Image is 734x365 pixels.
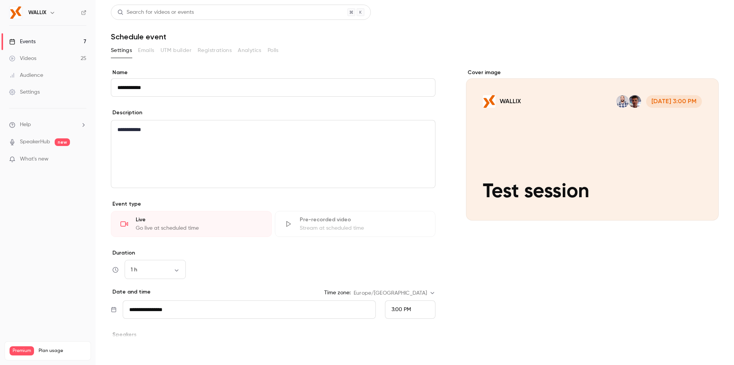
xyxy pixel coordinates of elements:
[20,121,31,129] span: Help
[111,44,132,57] button: Settings
[275,211,436,237] div: Pre-recorded videoStream at scheduled time
[9,55,36,62] div: Videos
[161,47,192,55] span: UTM builder
[55,138,70,146] span: new
[125,266,186,274] div: 1 h
[136,224,262,232] div: Go live at scheduled time
[20,155,49,163] span: What's new
[354,289,435,297] div: Europe/[GEOGRAPHIC_DATA]
[117,8,194,16] div: Search for videos or events
[300,216,426,224] div: Pre-recorded video
[324,289,351,297] label: Time zone:
[268,47,279,55] span: Polls
[138,47,154,55] span: Emails
[39,348,86,354] span: Plan usage
[111,32,719,41] h1: Schedule event
[9,38,36,45] div: Events
[238,47,261,55] span: Analytics
[111,344,138,359] button: Save
[111,120,435,188] div: editor
[111,211,272,237] div: LiveGo live at scheduled time
[10,346,34,355] span: Premium
[385,300,435,319] div: From
[9,121,86,129] li: help-dropdown-opener
[466,69,719,221] section: Cover image
[111,249,435,257] label: Duration
[136,216,262,224] div: Live
[391,307,411,312] span: 3:00 PM
[111,200,435,208] p: Event type
[123,300,376,319] input: Tue, Feb 17, 2026
[466,69,719,76] label: Cover image
[9,71,43,79] div: Audience
[111,69,435,76] label: Name
[198,47,232,55] span: Registrations
[111,120,435,188] section: description
[10,6,22,19] img: WALLIX
[9,88,40,96] div: Settings
[111,288,151,296] p: Date and time
[77,156,86,163] iframe: Noticeable Trigger
[111,109,142,117] label: Description
[20,138,50,146] a: SpeakerHub
[28,9,46,16] h6: WALLIX
[300,224,426,232] div: Stream at scheduled time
